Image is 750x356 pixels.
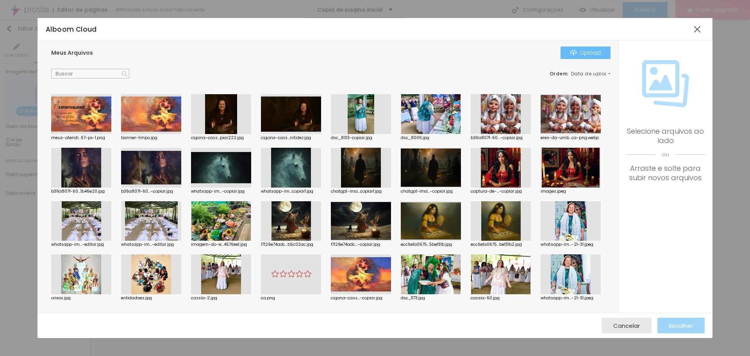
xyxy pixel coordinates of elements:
[642,60,689,107] img: Icone
[191,243,251,247] div: imagem-do-w...4576ee1.jpg
[51,243,111,247] div: whatsapp-im...-editar.jpg
[602,318,652,333] button: Cancelar
[51,69,129,79] input: Buscar
[191,136,251,140] div: cigana-cass...piar222.jpg
[331,243,391,247] div: f7129e74adc...-copiar.jpg
[51,190,111,193] div: b36a807f-60...1b46e20.jpg
[669,322,693,329] span: Escolher
[627,145,705,164] span: ou
[331,190,391,193] div: chatgpt-ima...copiar1.jpg
[627,127,705,182] div: Selecione arquivos ao lado Arraste e solte para subir novos arquivos
[541,296,601,300] div: whatsapp-im...-21-31.jpeg
[122,71,127,77] img: Icone
[401,136,461,140] div: dsc_8006.jpg
[570,50,601,56] div: Upload
[51,136,111,140] div: meus-atendi...67-px-1.png
[51,49,93,57] span: Meus Arquivos
[401,296,461,300] div: dsc_1173.jpg
[401,243,461,247] div: ecc6e1a0675...5bef31b.jpg
[541,136,601,140] div: eres-da-umb...ca-png.webp
[121,243,181,247] div: whatsapp-im...-editar.jpg
[121,296,181,300] div: entidadaes.jpg
[571,72,612,76] span: Data de upload
[657,318,705,333] button: Escolher
[541,190,601,193] div: images.jpeg
[471,296,531,300] div: cassia-60.jpg
[191,296,251,300] div: cassia-2.jpg
[191,190,251,193] div: whatsapp-im...-copiar.jpg
[471,243,531,247] div: ecc6e1a0675...bef31b2.jpg
[550,72,611,76] div: :
[471,136,531,140] div: b36a807f-60...-copiar.jpg
[261,296,321,300] div: ca.png
[550,70,568,77] span: Ordem
[570,50,577,56] img: Icone
[613,322,640,329] span: Cancelar
[46,25,97,34] span: Alboom Cloud
[51,296,111,300] div: orixas.jpg
[121,136,181,140] div: banner-limpo.jpg
[541,243,601,247] div: whatsapp-im...-21-31.jpeg
[121,190,181,193] div: b36a807f-60...-copiar.jpg
[261,243,321,247] div: f7129e74adc...b5c02ac.jpg
[331,136,391,140] div: dsc_8313-copiar.jpg
[261,190,321,193] div: whatsapp-im...copiar1.jpg
[401,190,461,193] div: chatgpt-ima...-copiar.jpg
[561,47,611,59] button: IconeUpload
[471,190,531,193] div: captura-de-...-copiar.jpg
[261,136,321,140] div: cigana-cass...nitidez.jpg
[331,296,391,300] div: cigana-cass...-copiar.jpg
